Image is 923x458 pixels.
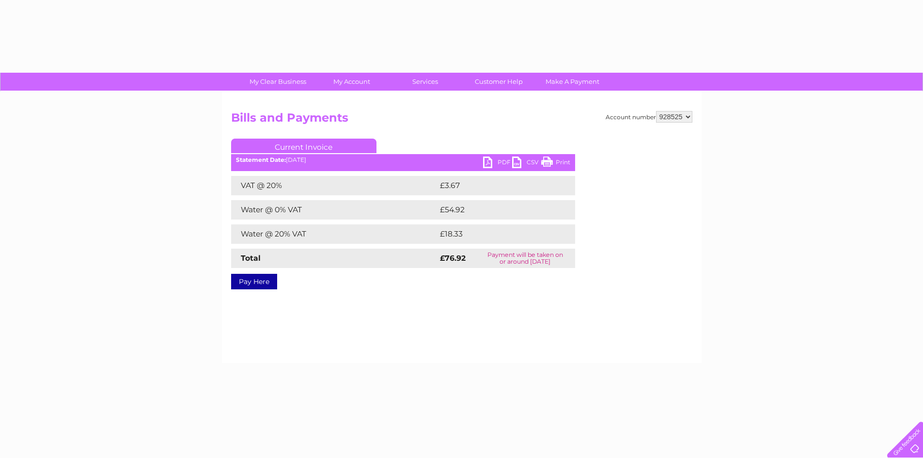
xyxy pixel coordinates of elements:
[483,157,512,171] a: PDF
[231,111,692,129] h2: Bills and Payments
[312,73,391,91] a: My Account
[438,200,556,220] td: £54.92
[241,253,261,263] strong: Total
[438,176,552,195] td: £3.67
[231,274,277,289] a: Pay Here
[231,157,575,163] div: [DATE]
[231,139,376,153] a: Current Invoice
[231,176,438,195] td: VAT @ 20%
[475,249,575,268] td: Payment will be taken on or around [DATE]
[459,73,539,91] a: Customer Help
[532,73,612,91] a: Make A Payment
[231,224,438,244] td: Water @ 20% VAT
[238,73,318,91] a: My Clear Business
[236,156,286,163] b: Statement Date:
[606,111,692,123] div: Account number
[231,200,438,220] td: Water @ 0% VAT
[438,224,555,244] td: £18.33
[512,157,541,171] a: CSV
[440,253,466,263] strong: £76.92
[541,157,570,171] a: Print
[385,73,465,91] a: Services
